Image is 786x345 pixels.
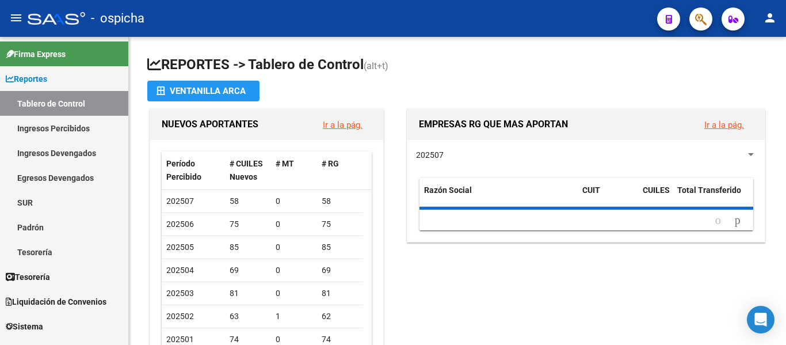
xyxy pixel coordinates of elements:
datatable-header-cell: CUIT [578,178,638,216]
span: CUILES [643,185,670,195]
span: Liquidación de Convenios [6,295,106,308]
span: Reportes [6,73,47,85]
mat-icon: person [763,11,777,25]
datatable-header-cell: CUILES [638,178,673,216]
a: go to next page [730,214,746,227]
button: Ventanilla ARCA [147,81,260,101]
span: 202504 [166,266,194,275]
h1: REPORTES -> Tablero de Control [147,55,768,75]
span: 202502 [166,312,194,321]
span: 202501 [166,335,194,344]
a: Ir a la pág. [323,120,363,130]
span: Total Transferido [677,185,741,195]
span: Firma Express [6,48,66,60]
span: 202503 [166,289,194,298]
span: Sistema [6,320,43,333]
div: 58 [230,195,266,208]
div: 81 [230,287,266,300]
span: 202506 [166,219,194,229]
datatable-header-cell: # MT [271,151,317,189]
div: 58 [322,195,358,208]
div: 0 [276,195,312,208]
span: NUEVOS APORTANTES [162,119,258,130]
datatable-header-cell: Razón Social [419,178,578,216]
div: 81 [322,287,358,300]
datatable-header-cell: # RG [317,151,363,189]
span: EMPRESAS RG QUE MAS APORTAN [419,119,568,130]
span: CUIT [582,185,600,195]
span: - ospicha [91,6,144,31]
span: Período Percibido [166,159,201,181]
div: 0 [276,218,312,231]
span: 202505 [166,242,194,252]
button: Ir a la pág. [314,114,372,135]
datatable-header-cell: Período Percibido [162,151,225,189]
span: 202507 [166,196,194,206]
div: 85 [230,241,266,254]
span: # MT [276,159,294,168]
div: 62 [322,310,358,323]
div: 0 [276,264,312,277]
div: 1 [276,310,312,323]
span: # RG [322,159,339,168]
button: Ir a la pág. [695,114,753,135]
span: Razón Social [424,185,472,195]
div: 75 [322,218,358,231]
div: 85 [322,241,358,254]
datatable-header-cell: # CUILES Nuevos [225,151,271,189]
div: 63 [230,310,266,323]
div: 69 [322,264,358,277]
a: go to previous page [710,214,726,227]
span: Tesorería [6,271,50,283]
span: # CUILES Nuevos [230,159,263,181]
div: 0 [276,287,312,300]
span: (alt+t) [364,60,388,71]
a: Ir a la pág. [704,120,744,130]
div: Ventanilla ARCA [157,81,250,101]
div: 0 [276,241,312,254]
div: 69 [230,264,266,277]
datatable-header-cell: Total Transferido [673,178,753,216]
div: Open Intercom Messenger [747,306,774,333]
span: 202507 [416,150,444,160]
div: 75 [230,218,266,231]
mat-icon: menu [9,11,23,25]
